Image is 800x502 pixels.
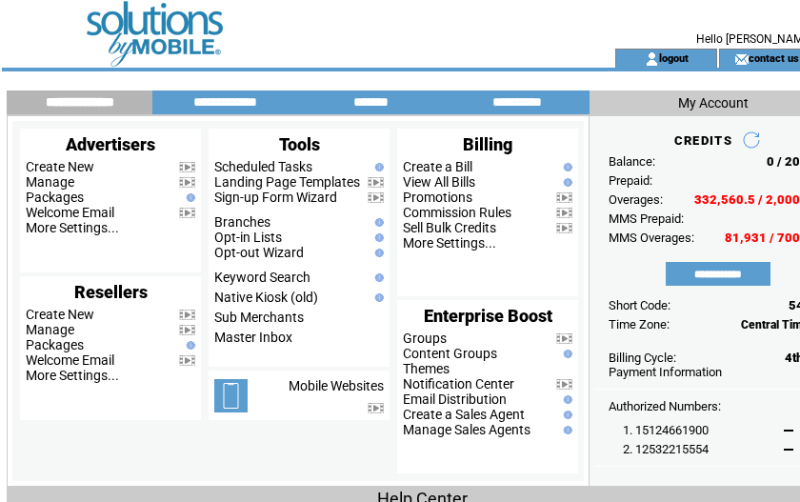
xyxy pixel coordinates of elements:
[370,233,384,242] img: help.gif
[179,325,195,335] img: video.png
[26,174,74,190] a: Manage
[370,249,384,257] img: help.gif
[559,350,572,358] img: help.gif
[26,337,84,352] a: Packages
[403,361,450,376] a: Themes
[674,133,732,148] span: CREDITS
[556,192,572,203] img: video.png
[403,407,525,422] a: Create a Sales Agent
[609,231,694,245] span: MMS Overages:
[214,245,304,260] a: Opt-out Wizard
[214,214,270,230] a: Branches
[659,51,689,64] a: logout
[403,331,447,346] a: Groups
[556,223,572,233] img: video.png
[26,368,119,383] a: More Settings...
[66,134,155,154] span: Advertisers
[403,220,496,235] a: Sell Bulk Credits
[368,177,384,188] img: video.png
[403,159,472,174] a: Create a Bill
[559,178,572,187] img: help.gif
[182,193,195,202] img: help.gif
[26,190,84,205] a: Packages
[214,379,248,412] img: mobile-websites.png
[74,282,148,302] span: Resellers
[609,351,676,365] span: Billing Cycle:
[609,298,670,312] span: Short Code:
[26,322,74,337] a: Manage
[609,173,652,188] span: Prepaid:
[214,159,312,174] a: Scheduled Tasks
[556,208,572,218] img: video.png
[623,423,709,437] span: 1. 15124661900
[645,51,659,67] img: account_icon.gif
[214,190,337,205] a: Sign-up Form Wizard
[179,162,195,172] img: video.png
[26,159,94,174] a: Create New
[26,205,114,220] a: Welcome Email
[403,376,514,392] a: Notification Center
[559,395,572,404] img: help.gif
[424,306,552,326] span: Enterprise Boost
[734,51,749,67] img: contact_us_icon.gif
[370,293,384,302] img: help.gif
[463,134,512,154] span: Billing
[179,208,195,218] img: video.png
[179,355,195,366] img: video.png
[559,426,572,434] img: help.gif
[609,365,722,379] a: Payment Information
[623,442,709,456] span: 2. 12532215554
[368,192,384,203] img: video.png
[370,163,384,171] img: help.gif
[556,333,572,344] img: video.png
[289,378,384,393] a: Mobile Websites
[214,270,310,285] a: Keyword Search
[609,192,663,207] span: Overages:
[609,399,721,413] span: Authorized Numbers:
[609,317,670,331] span: Time Zone:
[609,154,655,169] span: Balance:
[556,379,572,390] img: video.png
[370,218,384,227] img: help.gif
[26,352,114,368] a: Welcome Email
[678,95,749,110] span: My Account
[214,330,292,345] a: Master Inbox
[403,205,511,220] a: Commission Rules
[179,310,195,320] img: video.png
[403,235,496,251] a: More Settings...
[559,163,572,171] img: help.gif
[368,403,384,413] img: video.png
[214,310,304,325] a: Sub Merchants
[179,177,195,188] img: video.png
[609,211,684,226] span: MMS Prepaid:
[749,51,799,64] a: contact us
[403,174,475,190] a: View All Bills
[559,411,572,419] img: help.gif
[279,134,320,154] span: Tools
[214,174,360,190] a: Landing Page Templates
[26,220,119,235] a: More Settings...
[403,392,507,407] a: Email Distribution
[370,273,384,282] img: help.gif
[403,422,530,437] a: Manage Sales Agents
[403,346,497,361] a: Content Groups
[214,290,318,305] a: Native Kiosk (old)
[26,307,94,322] a: Create New
[214,230,282,245] a: Opt-in Lists
[403,190,472,205] a: Promotions
[182,341,195,350] img: help.gif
